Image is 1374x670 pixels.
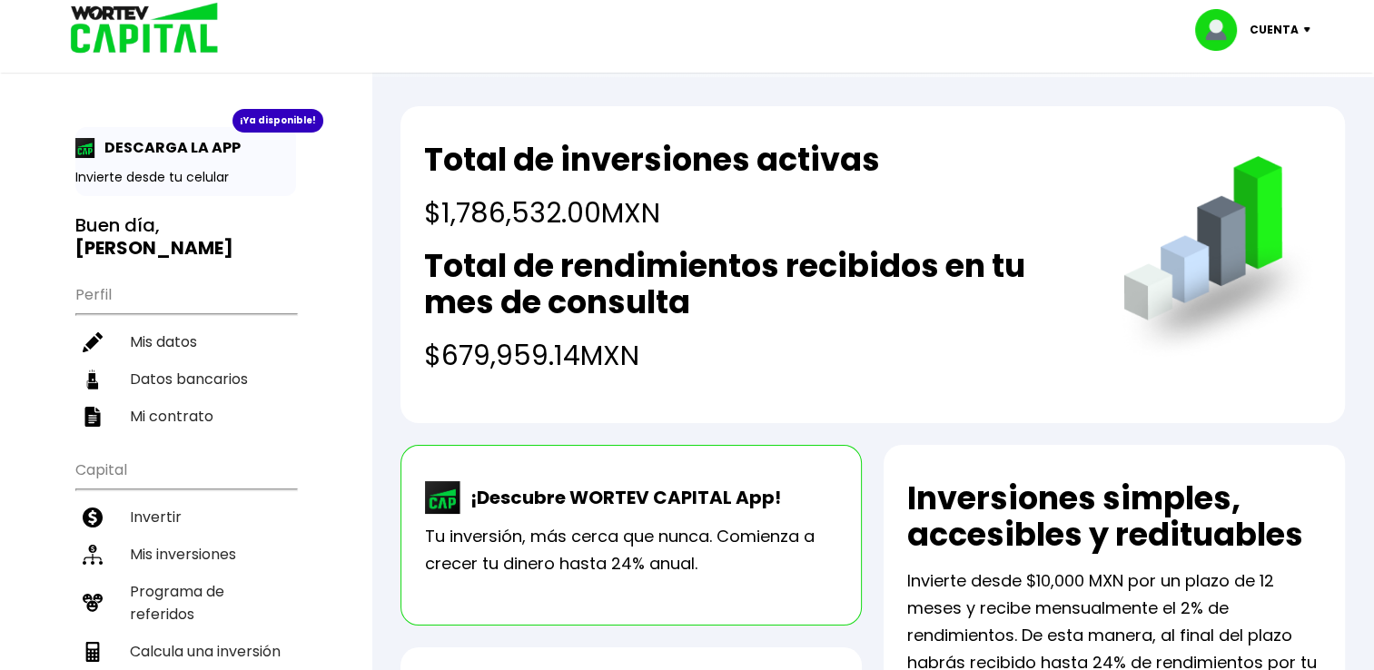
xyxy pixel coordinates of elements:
[75,168,296,187] p: Invierte desde tu celular
[1299,27,1323,33] img: icon-down
[232,109,323,133] div: ¡Ya disponible!
[75,235,233,261] b: [PERSON_NAME]
[75,498,296,536] a: Invertir
[425,481,461,514] img: wortev-capital-app-icon
[424,248,1087,320] h2: Total de rendimientos recibidos en tu mes de consulta
[75,274,296,435] ul: Perfil
[83,332,103,352] img: editar-icon.952d3147.svg
[461,484,781,511] p: ¡Descubre WORTEV CAPITAL App!
[83,545,103,565] img: inversiones-icon.6695dc30.svg
[83,507,103,527] img: invertir-icon.b3b967d7.svg
[95,136,241,159] p: DESCARGA LA APP
[75,138,95,158] img: app-icon
[75,573,296,633] a: Programa de referidos
[1250,16,1299,44] p: Cuenta
[425,523,837,577] p: Tu inversión, más cerca que nunca. Comienza a crecer tu dinero hasta 24% anual.
[75,360,296,398] a: Datos bancarios
[75,633,296,670] a: Calcula una inversión
[83,369,103,389] img: datos-icon.10cf9172.svg
[424,192,880,233] h4: $1,786,532.00 MXN
[1115,156,1321,362] img: grafica.516fef24.png
[75,398,296,435] a: Mi contrato
[75,323,296,360] a: Mis datos
[83,642,103,662] img: calculadora-icon.17d418c4.svg
[424,335,1087,376] h4: $679,959.14 MXN
[75,536,296,573] a: Mis inversiones
[907,480,1321,553] h2: Inversiones simples, accesibles y redituables
[1195,9,1250,51] img: profile-image
[83,593,103,613] img: recomiendanos-icon.9b8e9327.svg
[83,407,103,427] img: contrato-icon.f2db500c.svg
[424,142,880,178] h2: Total de inversiones activas
[75,214,296,260] h3: Buen día,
